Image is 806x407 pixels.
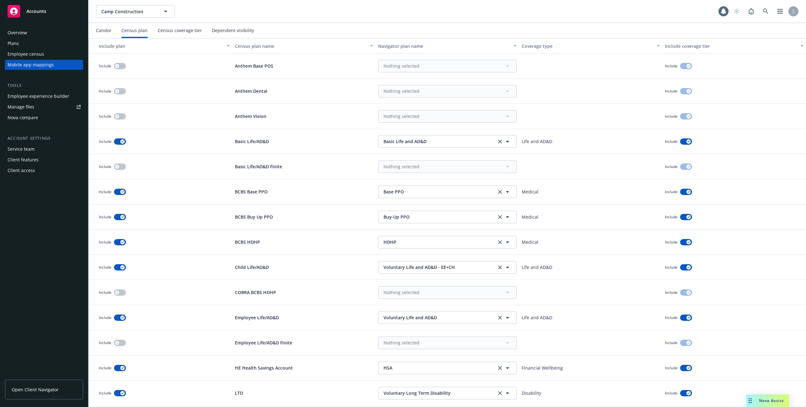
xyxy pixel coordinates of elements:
a: Accounts [5,3,83,20]
a: Report a Bug [745,5,758,18]
div: Plans [8,38,19,48]
p: Life and AD&D [522,314,552,321]
a: Search [759,5,772,18]
span: Include [665,390,678,396]
p: Employee Life/AD&D [235,314,279,321]
p: BCBS Buy Up PPO [235,214,273,220]
span: Include [99,290,111,295]
div: Drag to move [746,394,754,407]
div: Include plan [91,43,223,49]
p: Anthem Vision [235,113,266,120]
p: Anthem Dental [235,88,267,94]
button: Coverage type [519,38,663,53]
p: Basic Life/AD&D Finite [235,163,282,170]
span: Include [665,239,678,245]
span: Include [665,214,678,220]
button: Nothing selected [378,160,517,173]
p: LTD [235,390,243,396]
div: Account settings [5,135,83,142]
span: Include [665,114,678,119]
span: Include [665,265,678,270]
span: Nothing selected [383,113,419,120]
a: Employee census [5,49,83,59]
div: Census plan [122,28,148,33]
a: Client access [5,165,83,176]
span: Buy-Up PPO [383,214,491,220]
div: Client features [8,155,39,165]
p: Child Life/AD&D [235,264,269,270]
span: Include [99,390,111,396]
button: Nothing selected [378,286,517,299]
p: Life and AD&D [522,264,552,270]
span: Include [99,164,111,169]
span: Open Client Navigator [12,386,59,393]
p: Medical [522,214,538,220]
p: BCBS HDHP [235,239,260,245]
span: Include [665,189,678,194]
div: Employee experience builder [8,91,69,101]
a: Nova compare [5,113,83,123]
span: Voluntary Life and AD&D [383,314,491,321]
span: Include [99,365,111,371]
p: Financial Wellbeing [522,365,563,371]
a: Overview [5,28,83,38]
span: Nova Assist [759,398,784,403]
button: Nova Assist [746,394,789,407]
span: Include [99,189,111,194]
p: COBRA BCBS HDHP [235,289,276,296]
span: Include [665,315,678,320]
p: Anthem Base POS [235,63,273,69]
span: Include [99,114,111,119]
a: clear selection [496,138,504,145]
div: Service team [8,144,35,154]
span: Include [665,365,678,371]
span: Nothing selected [383,163,419,170]
span: Include [665,139,678,144]
button: Include coverage tier [662,38,806,53]
button: Nothing selected [378,110,517,123]
a: Switch app [774,5,786,18]
button: HDHPclear selection [378,236,517,248]
span: Voluntary Life and AD&D - EE+CH [383,264,491,270]
span: Include [99,315,111,320]
p: HE Health Savings Account [235,365,293,371]
span: Include [665,88,678,94]
span: Include [99,63,111,69]
div: Candor [96,28,111,33]
span: Nothing selected [383,88,419,94]
span: Include [99,239,111,245]
div: Coverage type [522,43,653,49]
div: Client access [8,165,35,176]
div: Manage files [8,102,34,112]
div: Census plan name [235,43,366,49]
button: Nothing selected [378,85,517,98]
div: Dependent visibility [212,28,254,33]
span: Include [99,88,111,94]
a: clear selection [496,389,504,397]
a: clear selection [496,364,504,372]
p: Disability [522,390,541,396]
a: clear selection [496,314,504,321]
button: Base PPOclear selection [378,186,517,198]
span: Base PPO [383,188,491,195]
div: Nova compare [8,113,38,123]
span: Camp Construction [101,8,156,15]
button: Camp Construction [96,5,175,18]
button: HSAclear selection [378,362,517,374]
button: Census plan name [232,38,376,53]
a: Mobile app mappings [5,60,83,70]
button: Voluntary Life and AD&Dclear selection [378,311,517,324]
button: Nothing selected [378,60,517,72]
a: clear selection [496,238,504,246]
p: Medical [522,188,538,195]
span: Nothing selected [383,339,419,346]
div: Include coverage tier [665,43,797,49]
p: Basic Life/AD&D [235,138,269,145]
span: Include [665,63,678,69]
span: Basic Life and AD&D [383,138,491,145]
button: Nothing selected [378,337,517,349]
span: Nothing selected [383,63,419,69]
div: Census coverage tier [158,28,202,33]
span: Voluntary Long Term Disability [383,390,491,396]
span: HDHP [383,239,491,245]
